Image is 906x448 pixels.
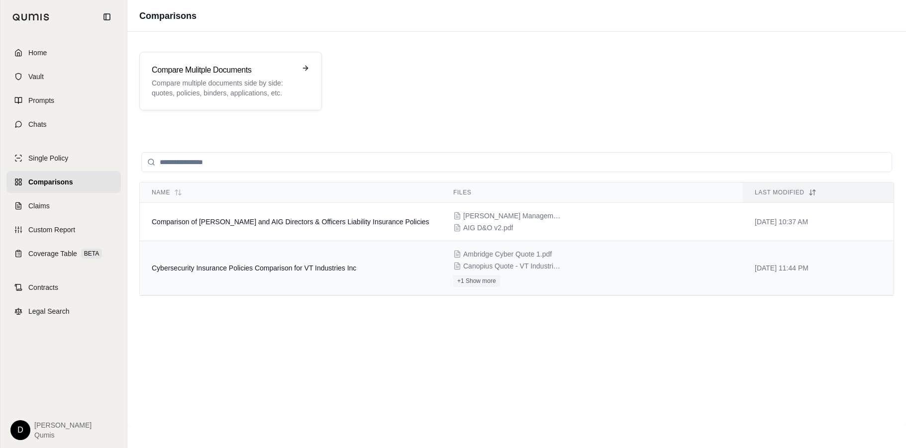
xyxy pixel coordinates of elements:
[6,113,121,135] a: Chats
[6,147,121,169] a: Single Policy
[152,78,296,98] p: Compare multiple documents side by side: quotes, policies, binders, applications, etc.
[6,276,121,298] a: Contracts
[28,72,44,82] span: Vault
[463,261,563,271] span: Canopius Quote - VT Industries 1.pdf
[6,219,121,241] a: Custom Report
[755,188,882,196] div: Last modified
[463,223,513,233] span: AIG D&O v2.pdf
[28,153,68,163] span: Single Policy
[152,64,296,76] h3: Compare Mulitple Documents
[6,171,121,193] a: Comparisons
[6,66,121,88] a: Vault
[139,9,197,23] h1: Comparisons
[6,243,121,265] a: Coverage TableBETA
[743,241,894,295] td: [DATE] 11:44 PM
[6,90,121,111] a: Prompts
[28,282,58,292] span: Contracts
[28,306,70,316] span: Legal Search
[6,195,121,217] a: Claims
[152,264,356,272] span: Cybersecurity Insurance Policies Comparison for VT Industries Inc
[28,95,54,105] span: Prompts
[28,119,47,129] span: Chats
[28,177,73,187] span: Comparisons
[34,420,92,430] span: [PERSON_NAME]
[28,201,50,211] span: Claims
[152,188,429,196] div: Name
[34,430,92,440] span: Qumis
[10,420,30,440] div: D
[743,203,894,241] td: [DATE] 10:37 AM
[12,13,50,21] img: Qumis Logo
[6,42,121,64] a: Home
[28,225,75,235] span: Custom Report
[99,9,115,25] button: Collapse sidebar
[28,249,77,259] span: Coverage Table
[6,300,121,322] a: Legal Search
[28,48,47,58] span: Home
[453,275,500,287] button: +1 Show more
[441,182,743,203] th: Files
[463,249,552,259] span: Ambridge Cyber Quote 1.pdf
[81,249,102,259] span: BETA
[463,211,563,221] span: Beazley Management Liability v2.pdf
[152,218,429,226] span: Comparison of Beazley and AIG Directors & Officers Liability Insurance Policies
